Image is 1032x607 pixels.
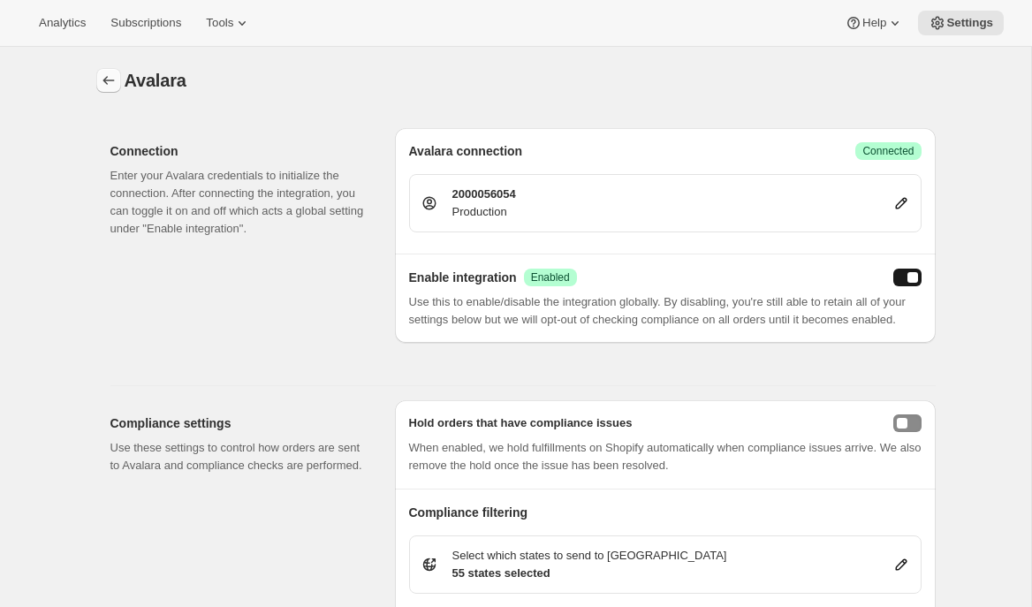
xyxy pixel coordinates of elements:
[409,439,922,474] p: When enabled, we hold fulfillments on Shopify automatically when compliance issues arrive. We als...
[125,71,186,90] span: Avalara
[862,16,886,30] span: Help
[452,547,727,565] p: Select which states to send to [GEOGRAPHIC_DATA]
[918,11,1004,35] button: Settings
[452,186,516,203] p: 2000056054
[409,293,922,329] p: Use this to enable/disable the integration globally. By disabling, you're still able to retain al...
[39,16,86,30] span: Analytics
[409,504,922,521] h2: Compliance filtering
[195,11,262,35] button: Tools
[206,16,233,30] span: Tools
[409,414,633,432] h4: Hold orders that have compliance issues
[110,16,181,30] span: Subscriptions
[531,270,570,285] span: Enabled
[452,565,727,582] p: 55 states selected
[110,142,367,160] h2: Connection
[893,414,922,432] button: holdShopifyFulfillmentOrders
[946,16,993,30] span: Settings
[409,269,517,286] h2: Enable integration
[409,142,523,160] h2: Avalara connection
[893,269,922,286] button: enabled
[110,439,367,474] p: Use these settings to control how orders are sent to Avalara and compliance checks are performed.
[100,11,192,35] button: Subscriptions
[110,414,367,432] h2: Compliance settings
[834,11,914,35] button: Help
[110,167,367,238] p: Enter your Avalara credentials to initialize the connection. After connecting the integration, yo...
[452,203,516,221] p: Production
[28,11,96,35] button: Analytics
[862,144,914,158] span: Connected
